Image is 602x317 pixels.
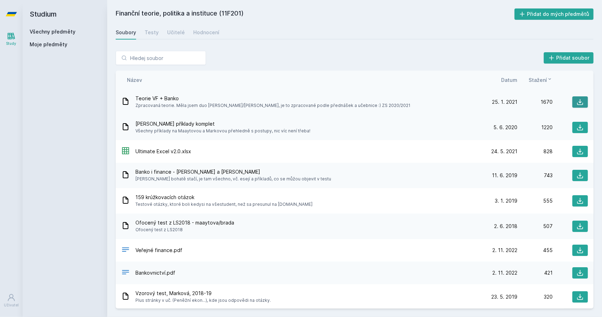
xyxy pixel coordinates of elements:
span: 159 krúžkovacích otázok [135,194,312,201]
span: Plus stránky v uč. (Peněžní ekon...), kde jsou odpovědi na otázky. [135,297,271,304]
a: Hodnocení [193,25,219,40]
button: Datum [501,76,517,84]
span: Stažení [529,76,547,84]
div: Učitelé [167,29,185,36]
div: Testy [145,29,159,36]
span: 23. 5. 2019 [491,293,517,300]
div: 555 [517,197,553,204]
span: [PERSON_NAME] bohatě stačí, je tam všechno, vč. esejí a příkladů, co se můžou objevit v testu [135,175,331,183]
div: Hodnocení [193,29,219,36]
div: 455 [517,247,553,254]
span: Ultimate Excel v2.0.xlsx [135,148,191,155]
div: 1220 [517,124,553,131]
button: Stažení [529,76,553,84]
span: Vzorový test, Marková, 2018-19 [135,290,271,297]
a: Study [1,28,21,50]
div: 421 [517,269,553,276]
a: Soubory [116,25,136,40]
span: Teorie VF + Banko [135,95,411,102]
div: 320 [517,293,553,300]
span: Banko i finance - [PERSON_NAME] a [PERSON_NAME] [135,168,331,175]
a: Učitelé [167,25,185,40]
button: Název [127,76,142,84]
span: 2. 11. 2022 [492,247,517,254]
span: 2. 6. 2018 [494,223,517,230]
div: Uživatel [4,303,19,308]
span: Všechny příklady na Maaytovou a Markovou přehledně s postupy, nic víc není třeba! [135,127,310,134]
span: Ofocený test z LS2018 [135,226,234,233]
button: Přidat do mých předmětů [515,8,594,20]
button: Přidat soubor [544,52,594,64]
div: Soubory [116,29,136,36]
a: Všechny předměty [30,29,75,35]
span: Bankovnictví.pdf [135,269,175,276]
a: Testy [145,25,159,40]
span: 24. 5. 2021 [491,148,517,155]
span: Ofocený test z LS2018 - maaytova/brada [135,219,234,226]
input: Hledej soubor [116,51,206,65]
div: PDF [121,268,130,278]
span: Zpracovaná teorie. Měla jsem duo [PERSON_NAME]/[PERSON_NAME], je to zpracované podle přednášek a ... [135,102,411,109]
div: 507 [517,223,553,230]
span: 11. 6. 2019 [492,172,517,179]
span: 5. 6. 2020 [493,124,517,131]
span: Moje předměty [30,41,67,48]
span: Testové otázky, ktoré boli kedysi na všestudent, než sa presunul na [DOMAIN_NAME] [135,201,312,208]
div: 743 [517,172,553,179]
div: XLSX [121,146,130,157]
span: 25. 1. 2021 [492,98,517,106]
div: 1670 [517,98,553,106]
span: 2. 11. 2022 [492,269,517,276]
div: Study [6,41,17,46]
span: [PERSON_NAME] příklady komplet [135,120,310,127]
a: Uživatel [1,290,21,311]
div: 828 [517,148,553,155]
span: 3. 1. 2019 [495,197,517,204]
span: Veřejné finance.pdf [135,247,182,254]
h2: Finanční teorie, politika a instituce (11F201) [116,8,515,20]
div: PDF [121,245,130,256]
